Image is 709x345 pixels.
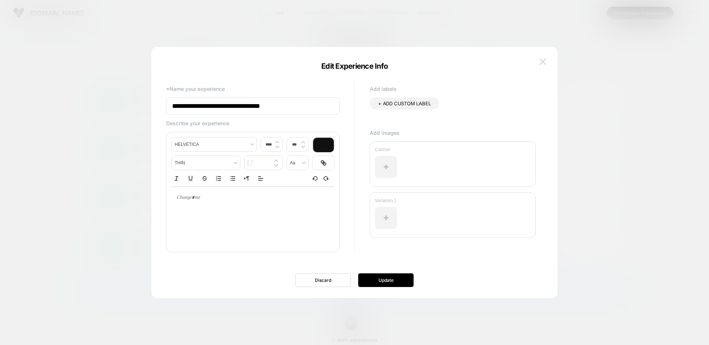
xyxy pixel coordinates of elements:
button: Italic [171,174,182,183]
p: *Name your experience [166,86,340,92]
img: up [274,159,278,162]
p: Add images [370,130,536,136]
img: up [301,141,305,144]
button: Discard [295,273,351,287]
p: Control [375,147,531,152]
span: transform [287,156,308,170]
button: Underline [185,174,196,183]
button: Bullet list [227,174,238,183]
button: Right to Left [242,174,252,183]
button: Strike [199,174,210,183]
img: up [275,141,279,144]
span: font [172,137,257,151]
button: Update [358,273,414,287]
img: close [540,58,546,65]
button: Ordered list [213,174,224,183]
p: Add labels [370,86,536,92]
span: + ADD CUSTOM LABEL [378,100,431,106]
img: line height [247,160,254,166]
img: down [274,164,278,167]
p: Describe your experience [166,120,340,126]
span: Edit Experience Info [321,62,388,71]
span: fontWeight [172,156,240,170]
span: Align [256,174,266,183]
img: down [275,146,279,148]
img: down [301,146,305,148]
p: Variation_1 [375,198,531,203]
